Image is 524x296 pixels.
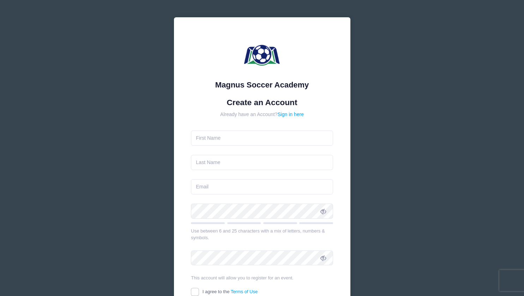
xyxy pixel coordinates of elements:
input: First Name [191,131,333,146]
input: Last Name [191,155,333,170]
span: I agree to the [203,289,258,294]
div: Use between 6 and 25 characters with a mix of letters, numbers & symbols. [191,228,333,241]
a: Sign in here [277,111,304,117]
input: Email [191,179,333,194]
div: Already have an Account? [191,111,333,118]
input: I agree to theTerms of Use [191,288,199,296]
img: Magnus Soccer Academy [241,35,283,77]
div: This account will allow you to register for an event. [191,274,333,282]
div: Magnus Soccer Academy [191,79,333,91]
a: Terms of Use [231,289,258,294]
h1: Create an Account [191,98,333,107]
